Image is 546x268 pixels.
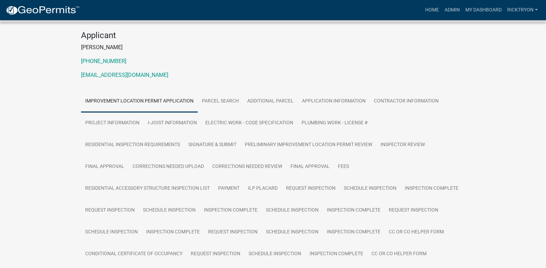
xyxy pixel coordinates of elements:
[81,221,142,243] a: Schedule Inspection
[241,134,376,156] a: Preliminary Improvement Location Permit Review
[305,243,367,265] a: Inspection Complete
[81,156,128,178] a: Final Approval
[298,90,370,113] a: Application Information
[385,199,442,222] a: Request Inspection
[422,3,442,17] a: Home
[81,199,139,222] a: Request Inspection
[334,156,353,178] a: Fees
[81,90,198,113] a: Improvement Location Permit Application
[142,221,204,243] a: Inspection Complete
[244,243,305,265] a: Schedule Inspection
[81,43,465,52] p: [PERSON_NAME]
[81,30,465,41] h4: Applicant
[81,134,184,156] a: Residential Inspection Requirements
[198,90,243,113] a: Parcel search
[323,221,385,243] a: Inspection Complete
[81,58,126,64] a: [PHONE_NUMBER]
[208,156,286,178] a: Corrections Needed Review
[262,199,323,222] a: Schedule Inspection
[201,112,297,134] a: Electric Work - Code Specification
[187,243,244,265] a: Request Inspection
[214,178,244,200] a: Payment
[262,221,323,243] a: Schedule Inspection
[463,3,504,17] a: My Dashboard
[81,112,144,134] a: Project Information
[200,199,262,222] a: Inspection Complete
[323,199,385,222] a: Inspection Complete
[244,178,282,200] a: ILP Placard
[340,178,401,200] a: Schedule Inspection
[204,221,262,243] a: Request Inspection
[442,3,463,17] a: Admin
[144,112,201,134] a: I-Joist Information
[139,199,200,222] a: Schedule Inspection
[282,178,340,200] a: Request Inspection
[81,178,214,200] a: Residential Accessory Structure Inspection List
[128,156,208,178] a: Corrections Needed Upload
[370,90,443,113] a: Contractor Information
[504,3,540,17] a: ricktryon
[184,134,241,156] a: Signature & Submit
[401,178,463,200] a: Inspection Complete
[367,243,431,265] a: CC or CO Helper Form
[81,72,168,78] a: [EMAIL_ADDRESS][DOMAIN_NAME]
[81,243,187,265] a: Conditional Certificate of Occupancy
[376,134,429,156] a: Inspector Review
[286,156,334,178] a: Final Approval
[385,221,448,243] a: CC or CO Helper Form
[297,112,372,134] a: Plumbing Work - License #
[243,90,298,113] a: ADDITIONAL PARCEL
